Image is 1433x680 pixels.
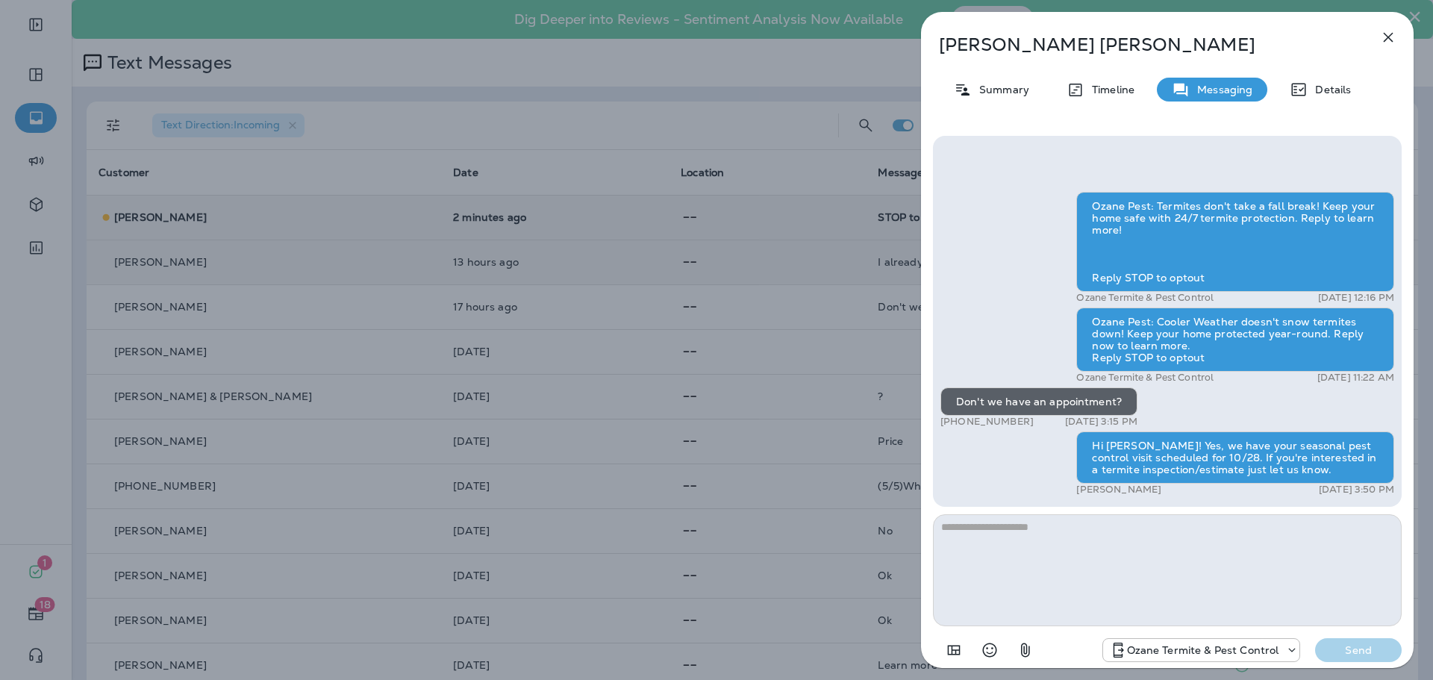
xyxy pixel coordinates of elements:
button: Select an emoji [975,635,1005,665]
div: Don't we have an appointment? [940,387,1137,416]
p: Details [1308,84,1351,96]
p: [PERSON_NAME] [1076,484,1161,496]
p: [DATE] 12:16 PM [1318,292,1394,304]
p: Ozane Termite & Pest Control [1076,372,1214,384]
p: Ozane Termite & Pest Control [1127,644,1279,656]
p: Messaging [1190,84,1252,96]
p: [DATE] 11:22 AM [1317,372,1394,384]
p: [DATE] 3:50 PM [1319,484,1394,496]
div: Hi [PERSON_NAME]! Yes, we have your seasonal pest control visit scheduled for 10/28. If you're in... [1076,431,1394,484]
p: Summary [972,84,1029,96]
p: [PERSON_NAME] [PERSON_NAME] [939,34,1346,55]
p: [PHONE_NUMBER] [940,416,1034,428]
div: +1 (732) 702-5770 [1103,641,1300,659]
div: Ozane Pest: Termites don't take a fall break! Keep your home safe with 24/7 termite protection. R... [1076,192,1394,292]
p: Ozane Termite & Pest Control [1076,292,1214,304]
p: [DATE] 3:15 PM [1065,416,1137,428]
button: Add in a premade template [939,635,969,665]
p: Timeline [1084,84,1134,96]
div: Ozane Pest: Cooler Weather doesn't snow termites down! Keep your home protected year-round. Reply... [1076,308,1394,372]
